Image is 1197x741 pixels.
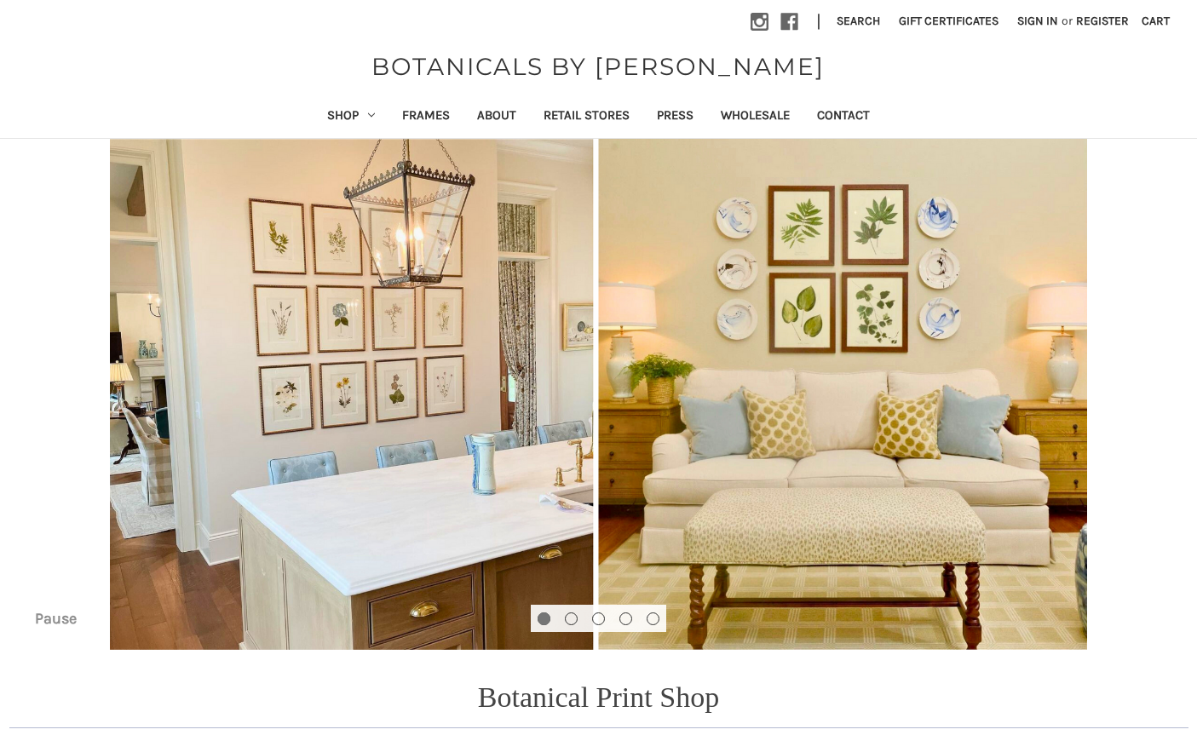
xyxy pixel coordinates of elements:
button: Go to slide 5 of 5 [647,612,659,625]
button: Go to slide 2 of 5 [565,612,578,625]
a: Press [643,96,707,138]
a: Wholesale [707,96,803,138]
button: Go to slide 1 of 5, active [538,612,550,625]
span: Go to slide 4 of 5 [620,635,631,635]
span: Go to slide 5 of 5 [647,635,659,635]
li: | [810,9,827,36]
button: Go to slide 4 of 5 [619,612,632,625]
a: Retail Stores [530,96,643,138]
span: Cart [1142,14,1170,28]
span: Go to slide 2 of 5 [566,635,577,635]
button: Go to slide 3 of 5 [592,612,605,625]
a: About [463,96,530,138]
span: Go to slide 1 of 5, active [538,635,550,635]
span: or [1060,12,1074,30]
a: Shop [314,96,388,138]
p: Botanical Print Shop [478,675,719,719]
span: Go to slide 3 of 5 [593,635,604,635]
a: BOTANICALS BY [PERSON_NAME] [363,49,833,84]
a: Frames [388,96,463,138]
a: Contact [803,96,883,138]
button: Pause carousel [21,605,89,632]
